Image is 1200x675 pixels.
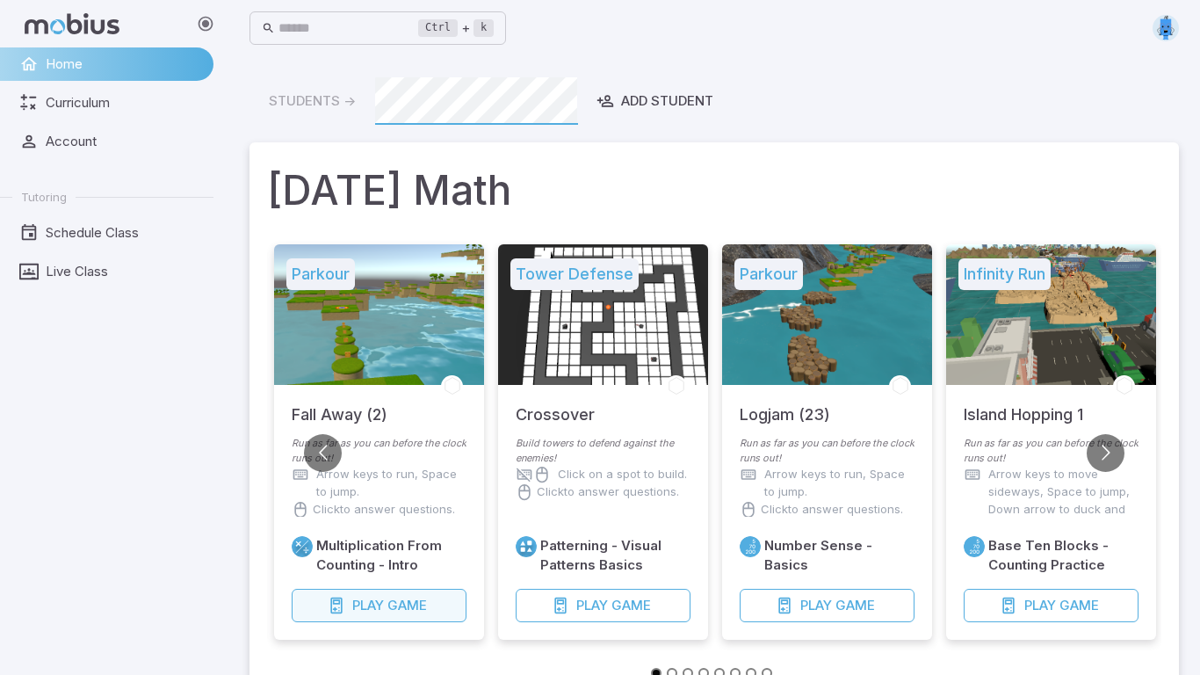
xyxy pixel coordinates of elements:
[558,466,687,483] p: Click on a spot to build.
[46,54,201,74] span: Home
[516,536,537,557] a: Visual Patterning
[292,385,387,427] h5: Fall Away (2)
[540,536,690,575] h6: Patterning - Visual Patterns Basics
[740,536,761,557] a: Place Value
[596,91,713,111] div: Add Student
[988,466,1139,536] p: Arrow keys to move sideways, Space to jump, Down arrow to duck and roll.
[418,19,458,37] kbd: Ctrl
[964,589,1139,622] button: PlayGame
[764,536,914,575] h6: Number Sense - Basics
[286,258,355,290] h5: Parkour
[292,589,466,622] button: PlayGame
[46,93,201,112] span: Curriculum
[516,385,595,427] h5: Crossover
[964,436,1139,466] p: Run as far as you can before the clock runs out!
[46,262,201,281] span: Live Class
[958,258,1051,290] h5: Infinity Run
[1024,596,1056,615] span: Play
[510,258,639,290] h5: Tower Defense
[418,18,494,39] div: +
[516,436,690,466] p: Build towers to defend against the enemies!
[292,536,313,557] a: Multiply/Divide
[764,466,914,501] p: Arrow keys to run, Space to jump.
[352,596,384,615] span: Play
[46,223,201,243] span: Schedule Class
[387,596,427,615] span: Game
[835,596,875,615] span: Game
[740,589,914,622] button: PlayGame
[21,189,67,205] span: Tutoring
[537,483,679,501] p: Click to answer questions.
[964,536,985,557] a: Place Value
[1087,434,1124,472] button: Go to next slide
[611,596,651,615] span: Game
[740,436,914,466] p: Run as far as you can before the clock runs out!
[292,436,466,466] p: Run as far as you can before the clock runs out!
[516,589,690,622] button: PlayGame
[473,19,494,37] kbd: k
[46,132,201,151] span: Account
[988,536,1139,575] h6: Base Ten Blocks - Counting Practice
[964,385,1083,427] h5: Island Hopping 1
[316,466,466,501] p: Arrow keys to run, Space to jump.
[734,258,803,290] h5: Parkour
[316,536,466,575] h6: Multiplication From Counting - Intro
[1059,596,1099,615] span: Game
[304,434,342,472] button: Go to previous slide
[800,596,832,615] span: Play
[576,596,608,615] span: Play
[761,501,903,519] p: Click to answer questions.
[267,160,1161,220] h1: [DATE] Math
[740,385,830,427] h5: Logjam (23)
[313,501,455,519] p: Click to answer questions.
[1153,15,1179,41] img: rectangle.svg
